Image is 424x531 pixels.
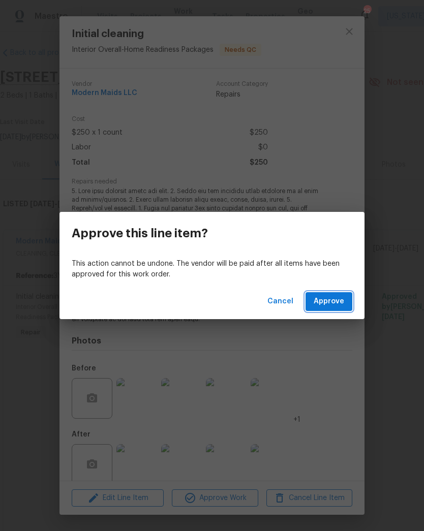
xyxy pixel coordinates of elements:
button: Cancel [263,292,297,311]
p: This action cannot be undone. The vendor will be paid after all items have been approved for this... [72,259,352,280]
button: Approve [306,292,352,311]
h3: Approve this line item? [72,226,208,240]
span: Approve [314,295,344,308]
span: Cancel [267,295,293,308]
